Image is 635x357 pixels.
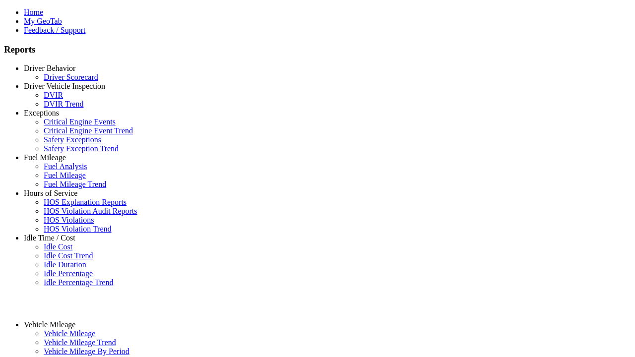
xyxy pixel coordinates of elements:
[44,329,95,338] a: Vehicle Mileage
[24,109,59,117] a: Exceptions
[44,91,63,99] a: DVIR
[24,17,62,25] a: My GeoTab
[24,64,75,72] a: Driver Behavior
[44,118,116,126] a: Critical Engine Events
[44,216,94,224] a: HOS Violations
[24,82,105,90] a: Driver Vehicle Inspection
[44,100,83,108] a: DVIR Trend
[24,26,85,34] a: Feedback / Support
[24,8,43,16] a: Home
[44,144,119,153] a: Safety Exception Trend
[44,162,87,171] a: Fuel Analysis
[44,347,129,356] a: Vehicle Mileage By Period
[24,189,77,197] a: Hours of Service
[44,278,113,287] a: Idle Percentage Trend
[24,320,75,329] a: Vehicle Mileage
[4,44,631,55] h3: Reports
[44,207,137,215] a: HOS Violation Audit Reports
[44,198,127,206] a: HOS Explanation Reports
[24,234,75,242] a: Idle Time / Cost
[44,260,86,269] a: Idle Duration
[24,153,66,162] a: Fuel Mileage
[44,126,133,135] a: Critical Engine Event Trend
[44,225,112,233] a: HOS Violation Trend
[44,269,93,278] a: Idle Percentage
[44,180,106,188] a: Fuel Mileage Trend
[44,338,116,347] a: Vehicle Mileage Trend
[44,242,72,251] a: Idle Cost
[44,251,93,260] a: Idle Cost Trend
[44,135,101,144] a: Safety Exceptions
[44,73,98,81] a: Driver Scorecard
[44,171,86,179] a: Fuel Mileage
